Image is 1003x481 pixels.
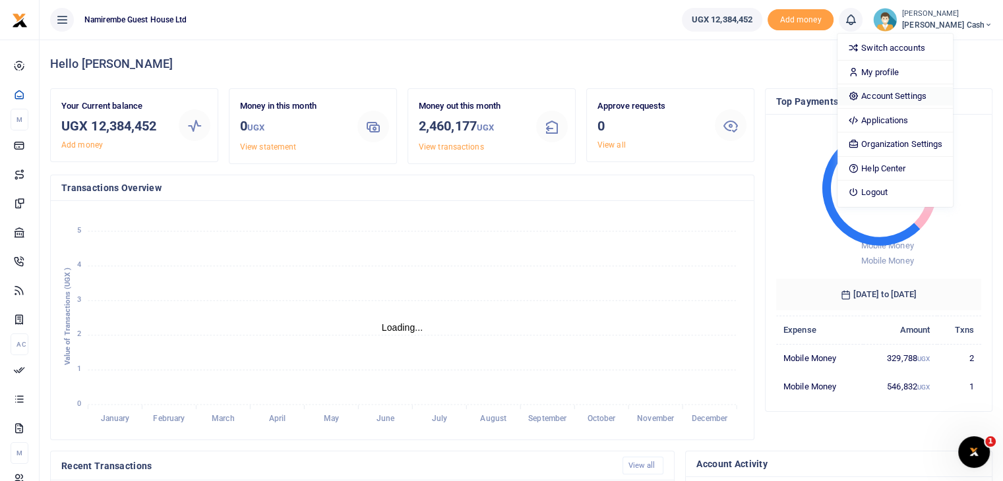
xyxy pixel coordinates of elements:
[937,344,981,372] td: 2
[692,414,728,423] tspan: December
[11,333,28,355] li: Ac
[776,316,863,344] th: Expense
[597,99,704,113] p: Approve requests
[61,181,743,195] h4: Transactions Overview
[776,94,981,109] h4: Top Payments & Expenses
[77,295,81,304] tspan: 3
[324,414,339,423] tspan: May
[61,116,168,136] h3: UGX 12,384,452
[12,14,28,24] a: logo-small logo-large logo-large
[937,372,981,400] td: 1
[79,14,193,26] span: Namirembe Guest House Ltd
[861,256,913,266] span: Mobile Money
[917,383,930,391] small: UGX
[597,140,626,150] a: View all
[63,268,72,366] text: Value of Transactions (UGX )
[77,226,81,235] tspan: 5
[11,109,28,130] li: M
[240,142,296,152] a: View statement
[837,111,953,130] a: Applications
[958,436,990,468] iframe: Intercom live chat
[873,8,992,32] a: profile-user [PERSON_NAME] [PERSON_NAME] Cash
[77,260,81,269] tspan: 4
[153,414,185,423] tspan: February
[985,436,996,447] span: 1
[101,414,130,423] tspan: January
[917,355,930,362] small: UGX
[902,9,992,20] small: [PERSON_NAME]
[597,116,704,136] h3: 0
[863,316,938,344] th: Amount
[11,442,28,464] li: M
[873,8,897,32] img: profile-user
[776,372,863,400] td: Mobile Money
[937,316,981,344] th: Txns
[837,159,953,178] a: Help Center
[480,414,506,423] tspan: August
[837,87,953,105] a: Account Settings
[863,344,938,372] td: 329,788
[837,183,953,202] a: Logout
[212,414,235,423] tspan: March
[637,414,675,423] tspan: November
[588,414,617,423] tspan: October
[768,9,834,31] span: Add money
[623,457,664,474] a: View all
[902,19,992,31] span: [PERSON_NAME] Cash
[837,39,953,57] a: Switch accounts
[269,414,286,423] tspan: April
[61,99,168,113] p: Your Current balance
[77,364,81,373] tspan: 1
[776,344,863,372] td: Mobile Money
[431,414,446,423] tspan: July
[768,14,834,24] a: Add money
[696,457,981,471] h4: Account Activity
[837,135,953,154] a: Organization Settings
[419,142,484,152] a: View transactions
[61,459,612,473] h4: Recent Transactions
[61,140,103,150] a: Add money
[682,8,762,32] a: UGX 12,384,452
[50,57,992,71] h4: Hello [PERSON_NAME]
[12,13,28,28] img: logo-small
[692,13,752,26] span: UGX 12,384,452
[419,116,526,138] h3: 2,460,177
[377,414,395,423] tspan: June
[382,322,423,333] text: Loading...
[768,9,834,31] li: Toup your wallet
[477,123,494,132] small: UGX
[677,8,768,32] li: Wallet ballance
[77,330,81,339] tspan: 2
[861,240,913,250] span: Mobile Money
[247,123,264,132] small: UGX
[528,414,567,423] tspan: September
[419,99,526,113] p: Money out this month
[863,372,938,400] td: 546,832
[240,116,347,138] h3: 0
[776,279,981,310] h6: [DATE] to [DATE]
[240,99,347,113] p: Money in this month
[77,399,81,408] tspan: 0
[837,63,953,82] a: My profile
